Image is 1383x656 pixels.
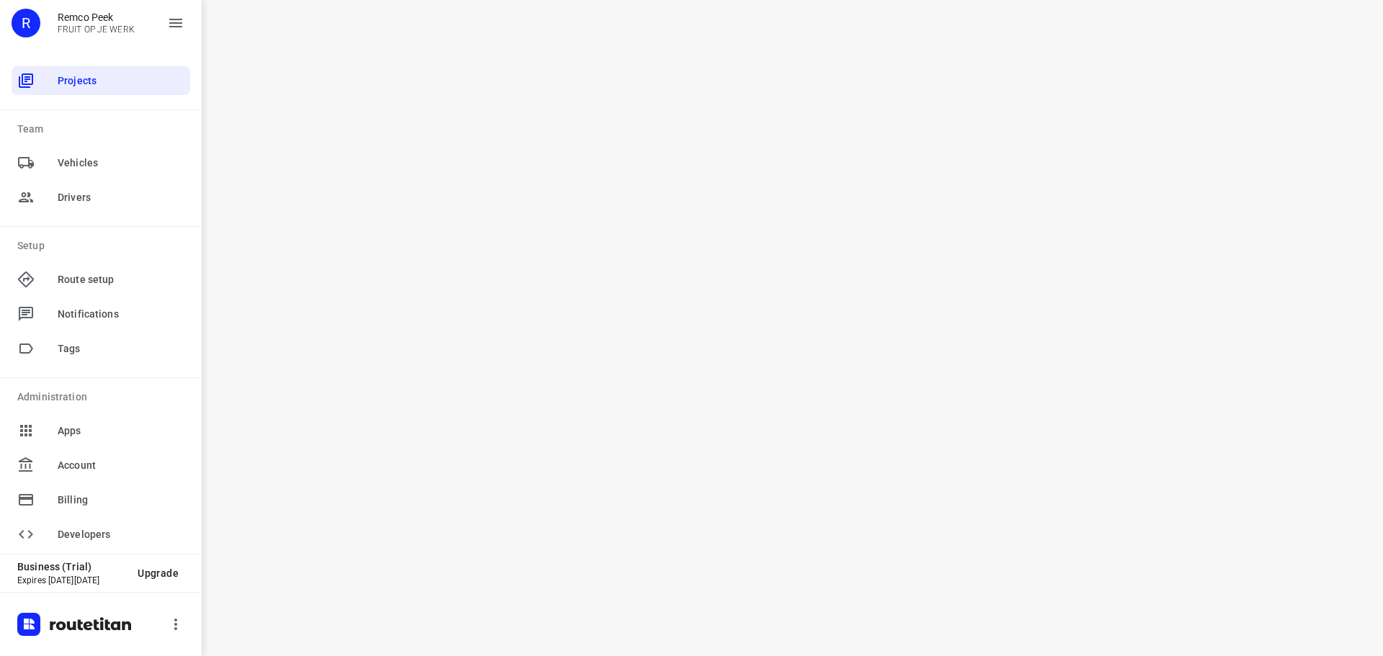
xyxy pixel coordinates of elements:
span: Drivers [58,190,184,205]
div: R [12,9,40,37]
p: Expires [DATE][DATE] [17,575,126,585]
span: Apps [58,423,184,439]
span: Developers [58,527,184,542]
span: Notifications [58,307,184,322]
div: Tags [12,334,190,363]
div: Vehicles [12,148,190,177]
span: Vehicles [58,156,184,171]
div: Developers [12,520,190,549]
div: Projects [12,66,190,95]
button: Upgrade [126,560,190,586]
span: Route setup [58,272,184,287]
span: Tags [58,341,184,356]
p: Remco Peek [58,12,135,23]
p: Setup [17,238,190,253]
span: Account [58,458,184,473]
p: Team [17,122,190,137]
div: Apps [12,416,190,445]
span: Billing [58,493,184,508]
div: Route setup [12,265,190,294]
span: Upgrade [138,567,179,579]
div: Account [12,451,190,480]
span: Projects [58,73,184,89]
div: Billing [12,485,190,514]
p: FRUIT OP JE WERK [58,24,135,35]
div: Notifications [12,300,190,328]
p: Administration [17,390,190,405]
p: Business (Trial) [17,561,126,572]
div: Drivers [12,183,190,212]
